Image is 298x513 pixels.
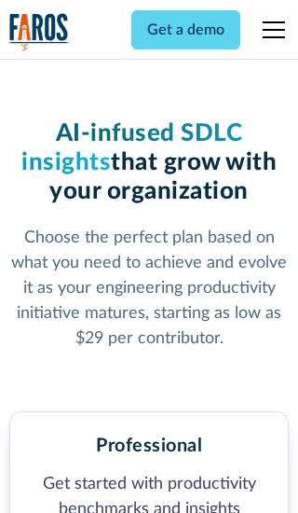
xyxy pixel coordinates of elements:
[131,10,240,49] a: Get a demo
[9,13,69,51] a: home
[96,435,202,457] h2: Professional
[9,13,69,51] img: Logo of the analytics and reporting company Faros.
[9,226,290,352] p: Choose the perfect plan based on what you need to achieve and evolve it as your engineering produ...
[9,119,290,207] h1: that grow with your organization
[251,7,289,52] div: menu
[21,121,242,174] span: AI-infused SDLC insights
